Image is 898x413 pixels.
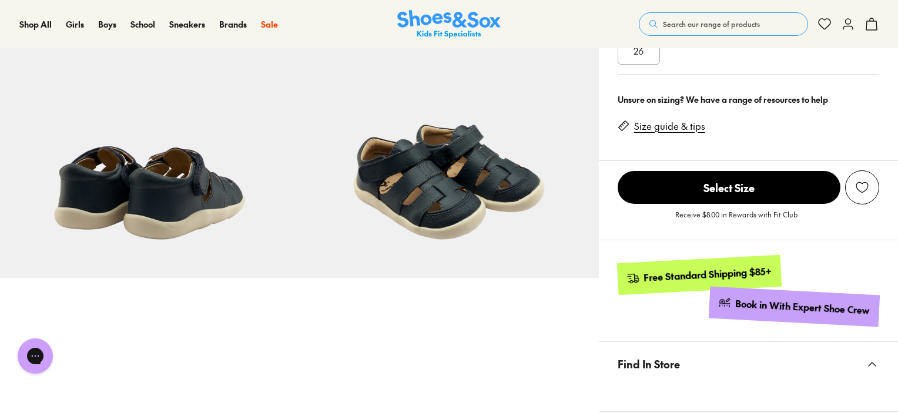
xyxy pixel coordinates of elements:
iframe: Gorgias live chat messenger [12,334,59,378]
a: Girls [66,18,84,31]
p: Receive $8.00 in Rewards with Fit Club [675,209,798,230]
span: Shop All [19,18,52,30]
span: Sale [261,18,278,30]
a: Shoes & Sox [397,10,501,39]
a: Size guide & tips [634,120,705,133]
a: Sale [261,18,278,31]
span: Search our range of products [663,19,760,29]
img: SNS_Logo_Responsive.svg [397,10,501,39]
a: Shop All [19,18,52,31]
button: Search our range of products [639,12,808,36]
button: Select Size [618,170,840,204]
span: Girls [66,18,84,30]
span: Sneakers [169,18,205,30]
span: Select Size [618,171,840,204]
span: Find In Store [618,347,680,381]
span: Brands [219,18,247,30]
button: Add to Wishlist [845,170,879,204]
span: Boys [98,18,116,30]
button: Find In Store [599,342,898,386]
a: Boys [98,18,116,31]
a: Free Standard Shipping $85+ [616,255,781,295]
a: Book in With Expert Shoe Crew [709,287,880,327]
span: School [130,18,155,30]
a: Brands [219,18,247,31]
a: School [130,18,155,31]
span: 26 [634,43,644,58]
div: Book in With Expert Shoe Crew [735,297,870,317]
div: Free Standard Shipping $85+ [643,265,772,284]
div: Unsure on sizing? We have a range of resources to help [618,93,879,106]
iframe: Find in Store [618,386,879,397]
a: Sneakers [169,18,205,31]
